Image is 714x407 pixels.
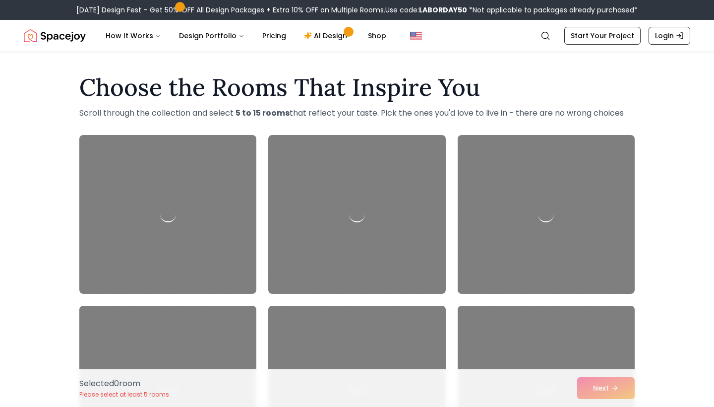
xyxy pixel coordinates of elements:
div: [DATE] Design Fest – Get 50% OFF All Design Packages + Extra 10% OFF on Multiple Rooms. [76,5,638,15]
a: Spacejoy [24,26,86,46]
nav: Main [98,26,394,46]
a: AI Design [296,26,358,46]
a: Pricing [254,26,294,46]
p: Scroll through the collection and select that reflect your taste. Pick the ones you'd love to liv... [79,107,635,119]
img: United States [410,30,422,42]
a: Start Your Project [564,27,641,45]
strong: 5 to 15 rooms [236,107,290,119]
img: Spacejoy Logo [24,26,86,46]
span: *Not applicable to packages already purchased* [467,5,638,15]
button: Design Portfolio [171,26,252,46]
p: Selected 0 room [79,378,169,390]
h1: Choose the Rooms That Inspire You [79,75,635,99]
a: Shop [360,26,394,46]
button: How It Works [98,26,169,46]
span: Use code: [385,5,467,15]
nav: Global [24,20,690,52]
a: Login [649,27,690,45]
p: Please select at least 5 rooms [79,391,169,399]
b: LABORDAY50 [419,5,467,15]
